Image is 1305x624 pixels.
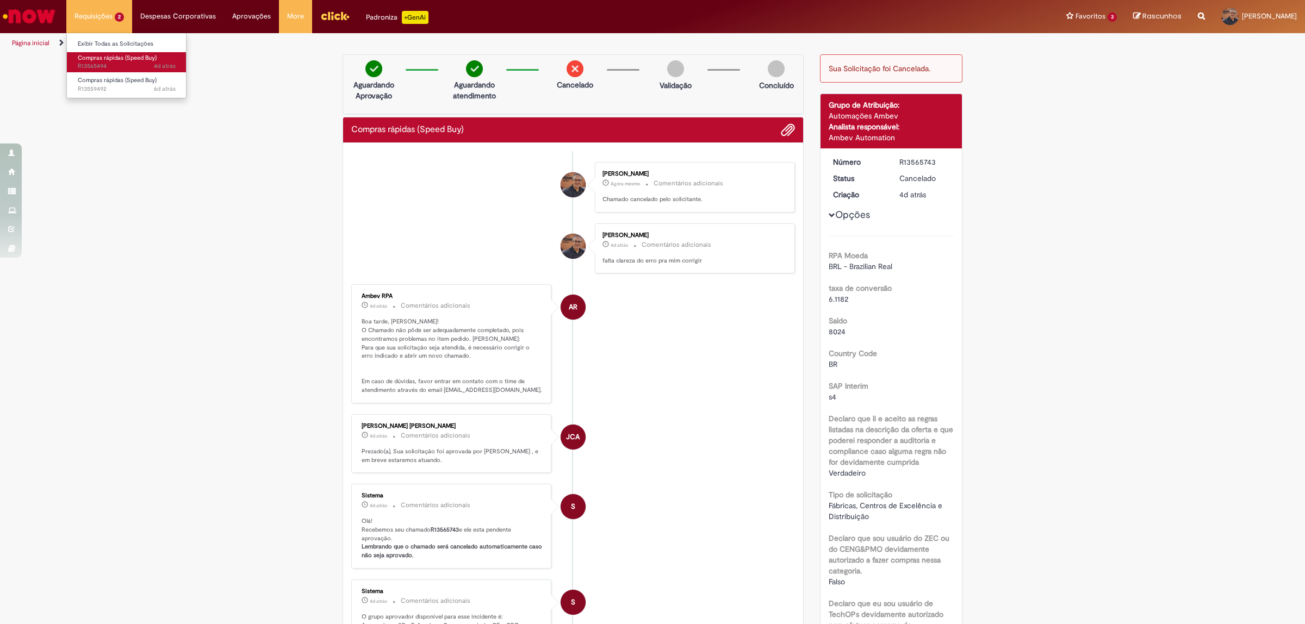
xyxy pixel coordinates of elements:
span: S [571,589,575,615]
b: Declaro que sou usuário do ZEC ou do CENG&PMO devidamente autorizado a fazer compras nessa catego... [829,533,949,576]
span: BRL - Brazilian Real [829,261,892,271]
div: Sua Solicitação foi Cancelada. [820,54,963,83]
img: img-circle-grey.png [667,60,684,77]
div: [PERSON_NAME] [PERSON_NAME] [362,423,543,429]
ul: Trilhas de página [8,33,862,53]
time: 25/09/2025 16:20:42 [370,303,387,309]
span: Requisições [74,11,113,22]
time: 25/09/2025 10:28:50 [370,433,387,439]
dt: Número [825,157,892,167]
div: System [561,590,586,615]
b: RPA Moeda [829,251,868,260]
span: s4 [829,392,836,402]
div: Ambev Automation [829,132,954,143]
b: Saldo [829,316,847,326]
small: Comentários adicionais [654,179,723,188]
div: Julia Casellatto Antonioli [561,425,586,450]
p: falta clareza do erro pra mim corrigir [602,257,784,265]
a: Aberto R13559492 : Compras rápidas (Speed Buy) [67,74,187,95]
p: Prezado(a), Sua solicitação foi aprovada por [PERSON_NAME] , e em breve estaremos atuando. [362,447,543,464]
span: 6d atrás [154,85,176,93]
div: 25/09/2025 10:26:54 [899,189,950,200]
time: 25/09/2025 09:46:02 [154,62,176,70]
span: Agora mesmo [611,180,640,187]
span: 4d atrás [370,433,387,439]
div: R13565743 [899,157,950,167]
span: S [571,494,575,520]
p: Cancelado [557,79,593,90]
span: 2 [115,13,124,22]
span: 4d atrás [370,303,387,309]
b: SAP Interim [829,381,868,391]
b: Tipo de solicitação [829,490,892,500]
span: More [287,11,304,22]
span: Rascunhos [1142,11,1182,21]
span: Falso [829,577,845,586]
span: 6.1182 [829,294,848,304]
div: System [561,494,586,519]
span: JCA [566,424,580,450]
div: Sistema [362,588,543,595]
span: Fábricas, Centros de Excelência e Distribuição [829,501,944,521]
small: Comentários adicionais [401,596,470,606]
p: Boa tarde, [PERSON_NAME]! O Chamado não pôde ser adequadamente completado, pois encontramos probl... [362,317,543,394]
b: Declaro que li e aceito as regras listadas na descrição da oferta e que poderei responder a audit... [829,414,953,467]
div: Ambev RPA [362,293,543,299]
ul: Requisições [66,33,187,98]
a: Aberto R13565494 : Compras rápidas (Speed Buy) [67,52,187,72]
p: Aguardando Aprovação [347,79,400,101]
span: Despesas Corporativas [140,11,216,22]
b: Lembrando que o chamado será cancelado automaticamente caso não seja aprovado. [362,542,544,559]
span: Compras rápidas (Speed Buy) [78,76,157,84]
div: Grupo de Atribuição: [829,99,954,110]
span: BR [829,359,837,369]
p: Validação [660,80,692,91]
img: img-circle-grey.png [768,60,785,77]
div: Cancelado [899,173,950,184]
div: [PERSON_NAME] [602,232,784,239]
div: Jose Alfredo Arantes [561,172,586,197]
span: Aprovações [232,11,271,22]
h2: Compras rápidas (Speed Buy) Histórico de tíquete [351,125,464,135]
span: 4d atrás [154,62,176,70]
span: 4d atrás [899,190,926,199]
span: R13565494 [78,62,176,71]
small: Comentários adicionais [401,301,470,310]
small: Comentários adicionais [642,240,711,249]
span: Verdadeiro [829,468,866,478]
p: Concluído [759,80,794,91]
span: [PERSON_NAME] [1242,11,1297,21]
p: Chamado cancelado pelo solicitante. [602,195,784,204]
div: Automações Ambev [829,110,954,121]
span: 8024 [829,327,846,336]
time: 25/09/2025 10:27:05 [370,502,387,509]
img: check-circle-green.png [365,60,382,77]
span: AR [569,294,577,320]
p: Aguardando atendimento [448,79,501,101]
img: remove.png [567,60,583,77]
img: click_logo_yellow_360x200.png [320,8,350,24]
p: +GenAi [402,11,428,24]
a: Exibir Todas as Solicitações [67,38,187,50]
b: R13565743 [431,526,459,534]
img: ServiceNow [1,5,57,27]
span: Compras rápidas (Speed Buy) [78,54,157,62]
b: Country Code [829,348,877,358]
small: Comentários adicionais [401,431,470,440]
div: Analista responsável: [829,121,954,132]
b: taxa de conversão [829,283,892,293]
dt: Status [825,173,892,184]
div: Jose Alfredo Arantes [561,234,586,259]
button: Adicionar anexos [781,123,795,137]
span: 4d atrás [370,598,387,604]
time: 23/09/2025 14:49:34 [154,85,176,93]
p: Olá! Recebemos seu chamado e ele esta pendente aprovação. [362,517,543,560]
time: 25/09/2025 10:27:02 [370,598,387,604]
a: Rascunhos [1133,11,1182,22]
span: R13559492 [78,85,176,93]
span: Favoritos [1076,11,1105,22]
small: Comentários adicionais [401,501,470,510]
span: 4d atrás [370,502,387,509]
img: check-circle-green.png [466,60,483,77]
span: 4d atrás [611,242,628,248]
